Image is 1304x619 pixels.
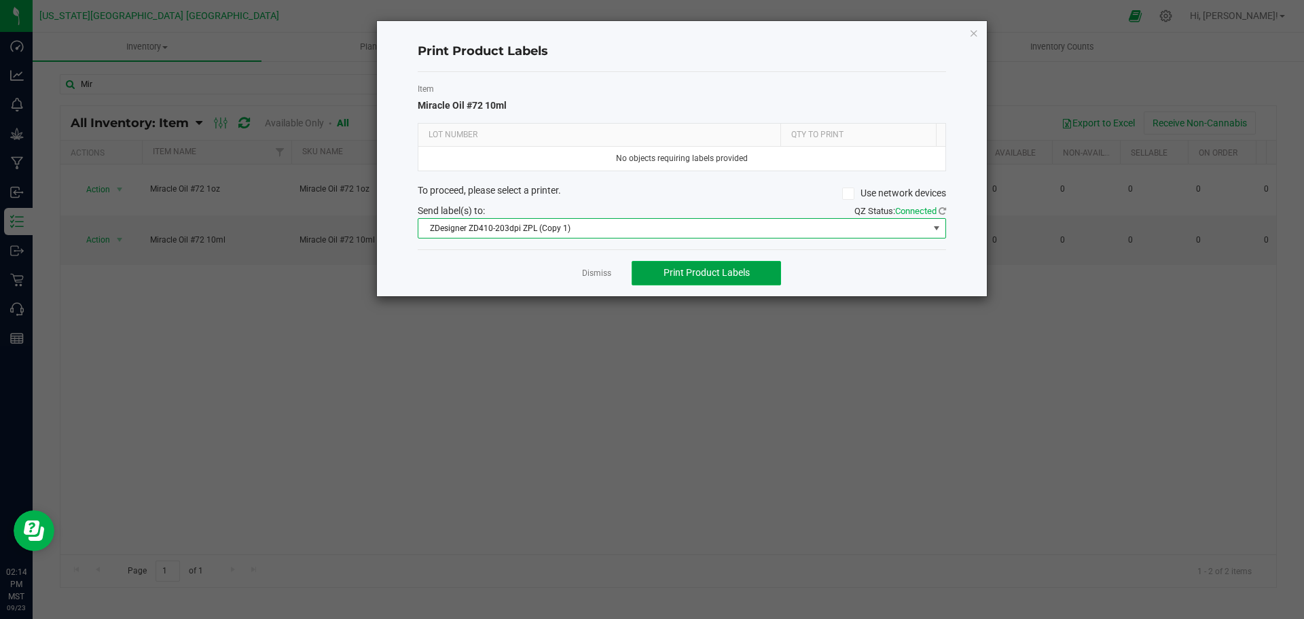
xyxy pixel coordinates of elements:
h4: Print Product Labels [418,43,946,60]
span: Connected [895,206,937,216]
span: Send label(s) to: [418,205,485,216]
div: To proceed, please select a printer. [407,183,956,204]
span: QZ Status: [854,206,946,216]
td: No objects requiring labels provided [418,147,945,171]
label: Use network devices [842,186,946,200]
a: Dismiss [582,268,611,279]
th: Qty to Print [780,124,936,147]
label: Item [418,83,946,95]
th: Lot Number [418,124,780,147]
span: Print Product Labels [664,267,750,278]
span: ZDesigner ZD410-203dpi ZPL (Copy 1) [418,219,928,238]
iframe: Resource center [14,510,54,551]
button: Print Product Labels [632,261,781,285]
span: Miracle Oil #72 10ml [418,100,507,111]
